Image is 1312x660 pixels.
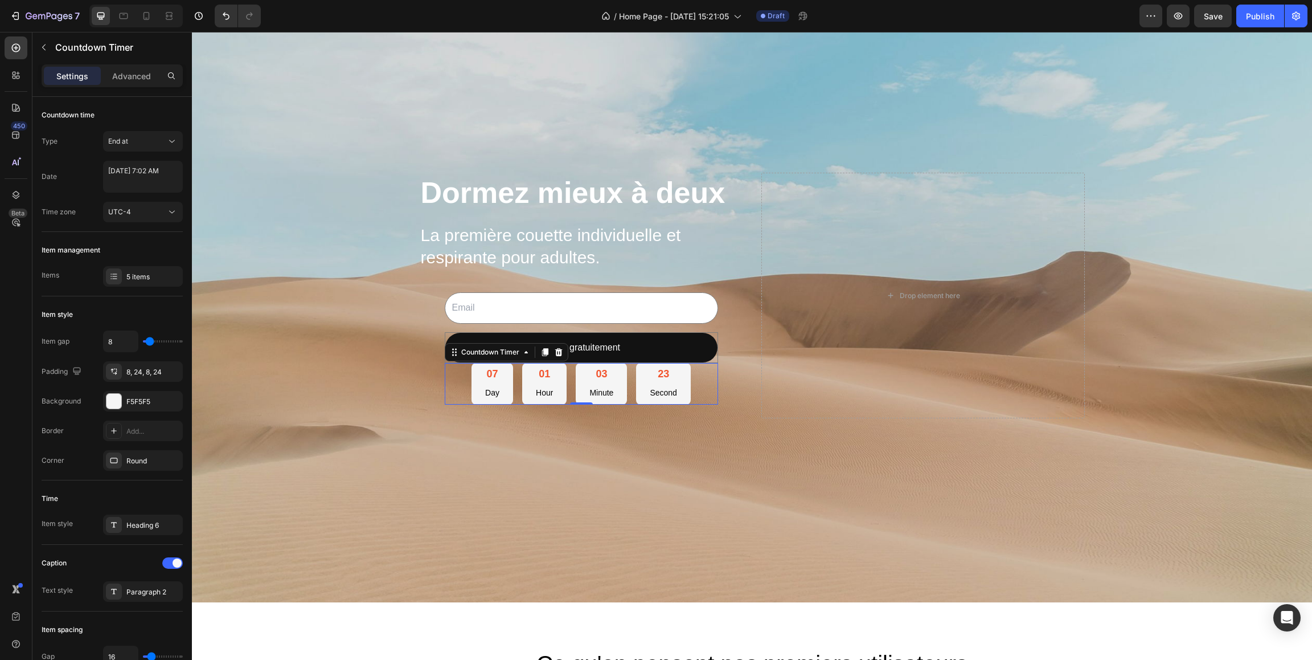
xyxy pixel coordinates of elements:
div: Item gap [42,336,69,347]
button: 7 [5,5,85,27]
div: Time zone [42,207,76,217]
div: 23 [458,336,485,349]
span: End at [108,137,128,145]
button: End at [103,131,183,152]
p: Ce qu'en pensent nos premiers utilisateurs [220,617,901,647]
div: Item management [42,245,100,255]
span: Home Page - [DATE] 15:21:05 [619,10,729,22]
button: UTC-4 [103,202,183,222]
p: La première couette individuelle et respirante pour adultes. [229,192,550,237]
div: Text style [42,585,73,596]
div: 450 [11,121,27,131]
div: Round [126,456,180,466]
div: Item spacing [42,625,83,635]
div: Beta [9,209,27,218]
div: Item style [42,519,73,529]
div: Padding [42,364,84,380]
div: Corner [42,455,64,466]
p: Advanced [112,70,151,82]
div: 03 [397,336,421,349]
div: Type [42,136,58,146]
div: Border [42,426,64,436]
button: Publish [1236,5,1284,27]
div: Countdown Timer [267,315,330,325]
input: Auto [104,331,138,352]
div: Countdown time [42,110,95,120]
h2: Rich Text Editor. Editing area: main [219,616,902,648]
div: Open Intercom Messenger [1273,604,1301,632]
div: Rich Text Editor. Editing area: main [228,191,551,238]
span: UTC-4 [108,207,131,216]
span: Draft [768,11,785,21]
div: Drop element here [708,259,768,268]
div: Item style [42,309,73,320]
div: Publish [1246,10,1274,22]
p: Minute [397,354,421,368]
p: Second [458,354,485,368]
div: Heading 6 [126,520,180,531]
p: Hour [344,354,361,368]
div: Tester gratuitement [350,308,428,324]
p: Day [293,354,307,368]
div: 01 [344,336,361,349]
p: Dormez mieux à deux [229,142,550,181]
div: Items [42,270,59,280]
button: Save [1194,5,1232,27]
input: Email [253,260,526,292]
span: / [614,10,617,22]
h2: Rich Text Editor. Editing area: main [228,141,551,182]
iframe: Design area [192,32,1312,660]
span: Save [1204,11,1223,21]
div: Time [42,494,58,504]
div: Date [42,172,57,182]
div: Background [42,396,81,406]
div: F5F5F5 [126,397,180,407]
button: Tester gratuitement [253,301,526,331]
p: Countdown Timer [55,40,178,54]
div: 8, 24, 8, 24 [126,367,180,377]
p: 7 [75,9,80,23]
div: Paragraph 2 [126,587,180,597]
div: 5 items [126,272,180,282]
div: Add... [126,426,180,437]
div: 07 [293,336,307,349]
p: Settings [56,70,88,82]
div: Caption [42,558,67,568]
div: Undo/Redo [215,5,261,27]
